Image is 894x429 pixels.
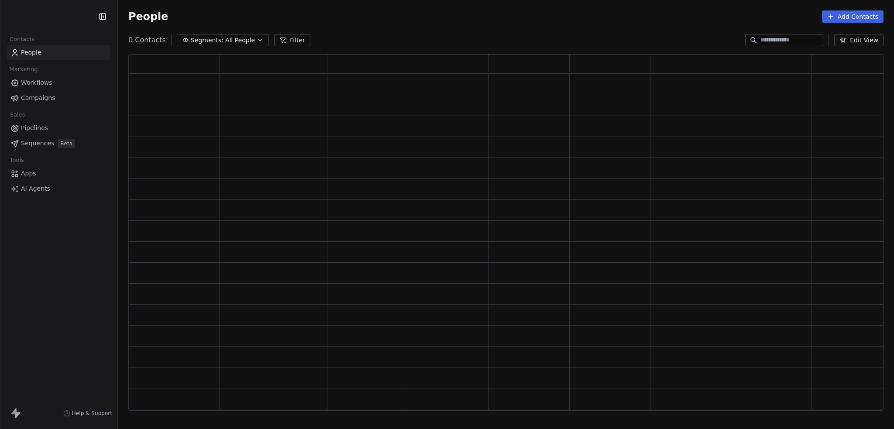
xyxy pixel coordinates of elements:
button: Edit View [834,34,884,46]
span: 0 Contacts [128,35,166,45]
span: Workflows [21,78,52,87]
div: grid [129,74,893,411]
span: Apps [21,169,36,178]
a: Apps [7,166,110,181]
button: Add Contacts [822,10,884,23]
a: Pipelines [7,121,110,135]
a: People [7,45,110,60]
span: People [128,10,168,23]
a: Workflows [7,76,110,90]
span: AI Agents [21,184,50,193]
a: AI Agents [7,182,110,196]
span: Sales [6,108,29,121]
a: SequencesBeta [7,136,110,151]
a: Help & Support [63,410,112,417]
span: Marketing [6,63,41,76]
span: Tools [6,154,28,167]
span: Campaigns [21,93,55,103]
span: All People [225,36,255,45]
span: Contacts [6,33,38,46]
span: Segments: [191,36,223,45]
span: Beta [58,139,75,148]
span: Sequences [21,139,54,148]
span: Pipelines [21,124,48,133]
a: Campaigns [7,91,110,105]
span: Help & Support [72,410,112,417]
span: People [21,48,41,57]
button: Filter [274,34,310,46]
